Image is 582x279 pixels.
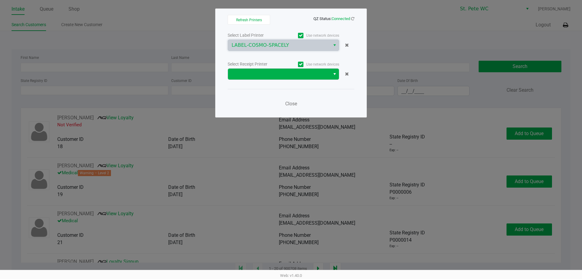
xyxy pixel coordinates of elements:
[285,101,297,107] span: Close
[283,33,339,38] label: Use network devices
[232,42,326,49] span: LABEL-COSMO-SPACELY
[330,40,339,51] button: Select
[236,18,262,22] span: Refresh Printers
[313,16,354,21] span: QZ Status:
[228,15,270,25] button: Refresh Printers
[330,69,339,80] button: Select
[280,273,302,278] span: Web: v1.40.0
[228,32,283,39] div: Select Label Printer
[228,61,283,67] div: Select Receipt Printer
[283,62,339,67] label: Use network devices
[282,98,300,110] button: Close
[332,16,350,21] span: Connected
